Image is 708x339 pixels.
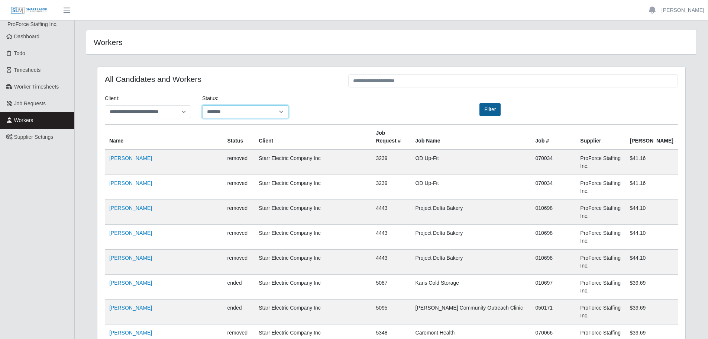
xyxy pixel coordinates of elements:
h4: All Candidates and Workers [105,74,337,84]
td: Project Delta Bakery [411,225,531,250]
td: 070034 [531,150,576,175]
td: $44.10 [625,200,678,225]
td: 4443 [371,225,411,250]
td: 010698 [531,250,576,275]
span: Workers [14,117,33,123]
td: removed [223,150,255,175]
img: SLM Logo [10,6,48,15]
th: Client [254,125,371,150]
td: ended [223,275,255,300]
td: removed [223,175,255,200]
th: Supplier [576,125,625,150]
span: Supplier Settings [14,134,54,140]
td: $41.16 [625,175,678,200]
td: Starr Electric Company Inc [254,300,371,324]
td: 010697 [531,275,576,300]
td: 3239 [371,150,411,175]
a: [PERSON_NAME] [109,280,152,286]
td: ProForce Staffing Inc. [576,200,625,225]
td: 010698 [531,200,576,225]
a: [PERSON_NAME] [109,180,152,186]
label: Client: [105,95,120,102]
td: ProForce Staffing Inc. [576,300,625,324]
th: Name [105,125,223,150]
td: Karis Cold Storage [411,275,531,300]
td: Project Delta Bakery [411,200,531,225]
a: [PERSON_NAME] [109,230,152,236]
td: OD Up-Fit [411,150,531,175]
td: 010698 [531,225,576,250]
a: [PERSON_NAME] [109,205,152,211]
th: [PERSON_NAME] [625,125,678,150]
td: 5087 [371,275,411,300]
td: 050171 [531,300,576,324]
td: $44.10 [625,250,678,275]
td: Starr Electric Company Inc [254,150,371,175]
th: Status [223,125,255,150]
a: [PERSON_NAME] [109,155,152,161]
span: Worker Timesheets [14,84,59,90]
td: $39.69 [625,275,678,300]
td: ProForce Staffing Inc. [576,225,625,250]
td: $39.69 [625,300,678,324]
td: OD Up-Fit [411,175,531,200]
span: Todo [14,50,25,56]
td: ProForce Staffing Inc. [576,175,625,200]
td: Starr Electric Company Inc [254,225,371,250]
td: Starr Electric Company Inc [254,275,371,300]
td: ProForce Staffing Inc. [576,150,625,175]
td: Starr Electric Company Inc [254,200,371,225]
td: ProForce Staffing Inc. [576,250,625,275]
span: Dashboard [14,33,40,39]
a: [PERSON_NAME] [662,6,704,14]
label: Status: [202,95,219,102]
td: removed [223,225,255,250]
th: Job Request # [371,125,411,150]
td: 4443 [371,200,411,225]
span: ProForce Staffing Inc. [7,21,58,27]
span: Timesheets [14,67,41,73]
td: Starr Electric Company Inc [254,175,371,200]
span: Job Requests [14,100,46,106]
a: [PERSON_NAME] [109,255,152,261]
td: Starr Electric Company Inc [254,250,371,275]
td: 3239 [371,175,411,200]
h4: Workers [94,38,335,47]
td: removed [223,200,255,225]
td: 5095 [371,300,411,324]
td: removed [223,250,255,275]
td: [PERSON_NAME] Community Outreach Clinic [411,300,531,324]
td: $44.10 [625,225,678,250]
td: ended [223,300,255,324]
th: Job Name [411,125,531,150]
th: Job # [531,125,576,150]
a: [PERSON_NAME] [109,330,152,336]
a: [PERSON_NAME] [109,305,152,311]
td: ProForce Staffing Inc. [576,275,625,300]
td: Project Delta Bakery [411,250,531,275]
td: $41.16 [625,150,678,175]
button: Filter [479,103,501,116]
td: 4443 [371,250,411,275]
td: 070034 [531,175,576,200]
